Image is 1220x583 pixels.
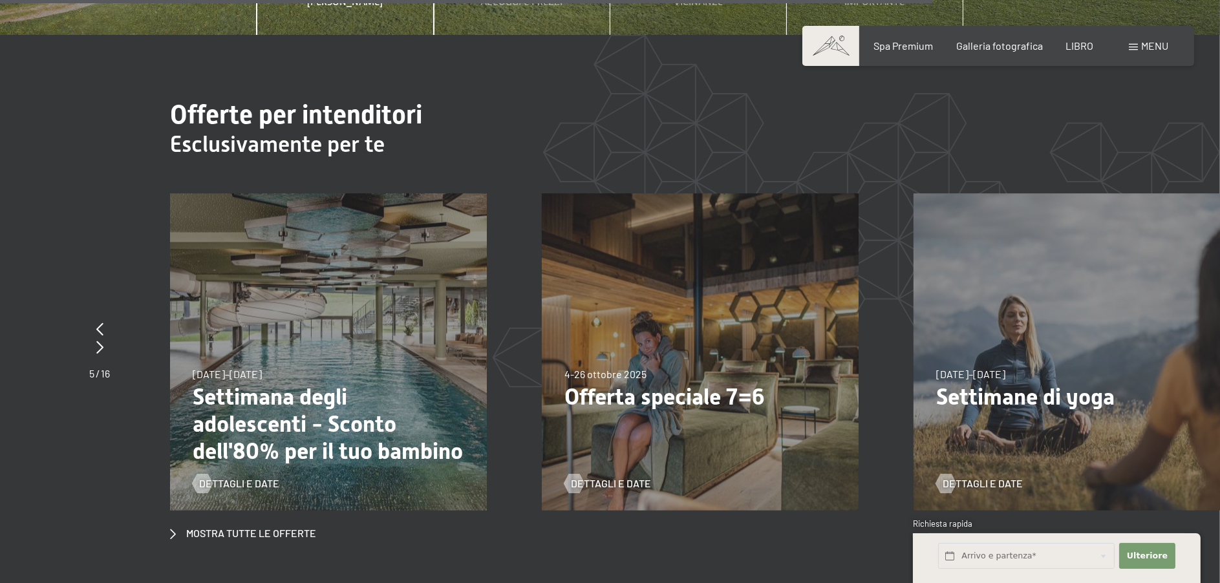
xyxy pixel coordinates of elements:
[873,39,933,52] a: Spa Premium
[564,384,765,410] font: Offerta speciale 7=6
[564,368,647,380] font: 4-26 ottobre 2025
[936,476,1023,491] a: Dettagli e date
[1127,551,1168,560] font: Ulteriore
[913,518,972,529] font: Richiesta rapida
[943,477,1023,489] font: Dettagli e date
[171,100,423,130] font: Offerte per intenditori
[171,131,385,157] font: Esclusivamente per te
[193,476,279,491] a: Dettagli e date
[199,477,279,489] font: Dettagli e date
[936,384,1115,410] font: Settimane di yoga
[171,526,317,540] a: Mostra tutte le offerte
[102,367,111,379] font: 16
[564,476,651,491] a: Dettagli e date
[1065,39,1093,52] a: LIBRO
[1119,543,1175,569] button: Ulteriore
[193,368,262,380] font: [DATE]–[DATE]
[193,384,463,464] font: Settimana degli adolescenti - Sconto dell'80% per il tuo bambino
[187,527,317,539] font: Mostra tutte le offerte
[1141,39,1168,52] font: menu
[96,367,100,379] font: /
[956,39,1043,52] a: Galleria fotografica
[936,368,1005,380] font: [DATE]–[DATE]
[571,477,651,489] font: Dettagli e date
[90,367,95,379] font: 5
